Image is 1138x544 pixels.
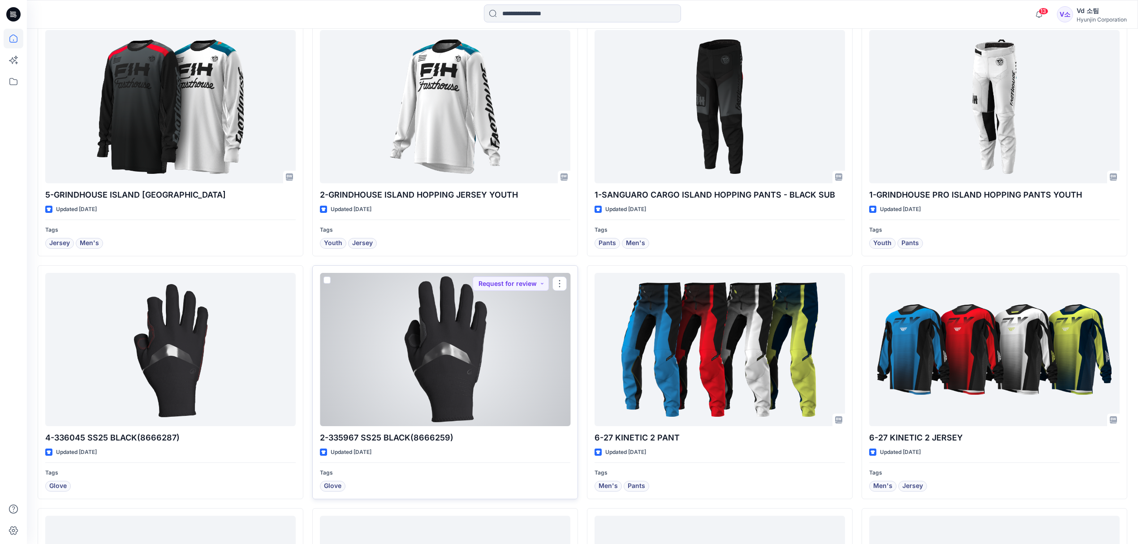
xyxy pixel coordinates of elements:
[352,238,373,249] span: Jersey
[80,238,99,249] span: Men's
[320,189,570,201] p: 2-GRINDHOUSE ISLAND HOPPING JERSEY YOUTH
[331,205,371,214] p: Updated [DATE]
[595,468,845,478] p: Tags
[595,432,845,444] p: 6-27 KINETIC 2 PANT
[45,468,296,478] p: Tags
[626,238,645,249] span: Men's
[1077,5,1127,16] div: Vd 소팀
[45,189,296,201] p: 5-GRINDHOUSE ISLAND [GEOGRAPHIC_DATA]
[331,448,371,457] p: Updated [DATE]
[599,481,618,492] span: Men's
[605,448,646,457] p: Updated [DATE]
[869,273,1120,426] a: 6-27 KINETIC 2 JERSEY
[56,448,97,457] p: Updated [DATE]
[605,205,646,214] p: Updated [DATE]
[324,238,342,249] span: Youth
[49,238,70,249] span: Jersey
[902,481,923,492] span: Jersey
[880,448,921,457] p: Updated [DATE]
[595,225,845,235] p: Tags
[1039,8,1048,15] span: 13
[45,225,296,235] p: Tags
[324,481,341,492] span: Glove
[869,432,1120,444] p: 6-27 KINETIC 2 JERSEY
[49,481,67,492] span: Glove
[595,30,845,183] a: 1-SANGUARO CARGO ISLAND HOPPING PANTS - BLACK SUB
[869,468,1120,478] p: Tags
[880,205,921,214] p: Updated [DATE]
[595,189,845,201] p: 1-SANGUARO CARGO ISLAND HOPPING PANTS - BLACK SUB
[45,273,296,426] a: 4-336045 SS25 BLACK(8666287)
[320,225,570,235] p: Tags
[45,432,296,444] p: 4-336045 SS25 BLACK(8666287)
[869,225,1120,235] p: Tags
[1077,16,1127,23] div: Hyunjin Corporation
[869,189,1120,201] p: 1-GRINDHOUSE PRO ISLAND HOPPING PANTS YOUTH
[45,30,296,183] a: 5-GRINDHOUSE ISLAND HOPPING JERSEY
[873,481,892,492] span: Men's
[320,468,570,478] p: Tags
[628,481,645,492] span: Pants
[320,432,570,444] p: 2-335967 SS25 BLACK(8666259)
[595,273,845,426] a: 6-27 KINETIC 2 PANT
[320,273,570,426] a: 2-335967 SS25 BLACK(8666259)
[56,205,97,214] p: Updated [DATE]
[873,238,892,249] span: Youth
[320,30,570,183] a: 2-GRINDHOUSE ISLAND HOPPING JERSEY YOUTH
[1057,6,1073,22] div: V소
[901,238,919,249] span: Pants
[599,238,616,249] span: Pants
[869,30,1120,183] a: 1-GRINDHOUSE PRO ISLAND HOPPING PANTS YOUTH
